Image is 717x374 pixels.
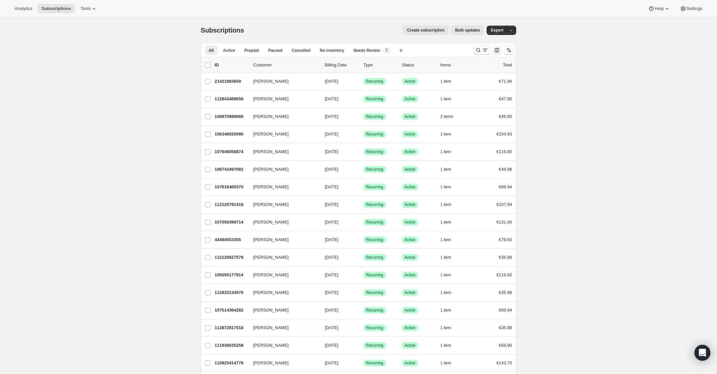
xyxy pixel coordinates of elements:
span: €131.80 [497,220,512,225]
div: Open Intercom Messenger [694,345,710,361]
span: [PERSON_NAME] [253,131,289,138]
button: 1 item [440,288,459,297]
span: €104.93 [497,132,512,137]
button: 1 item [440,270,459,280]
button: 1 item [440,218,459,227]
span: €69.90 [499,343,512,348]
span: 1 item [440,237,451,242]
span: Active [405,149,416,154]
button: 1 item [440,77,459,86]
span: [PERSON_NAME] [253,325,289,331]
span: [DATE] [325,220,339,225]
button: 1 item [440,182,459,192]
p: 105050177914 [215,272,248,278]
span: Recurring [366,149,383,154]
span: €71.96 [499,79,512,84]
span: 1 item [440,343,451,348]
button: 1 item [440,235,459,244]
span: Active [405,325,416,330]
span: Active [405,272,416,278]
span: €143.70 [497,360,512,365]
button: 1 item [440,147,459,156]
button: 1 item [440,94,459,104]
span: Recurring [366,132,383,137]
span: Recurring [366,114,383,119]
p: 107646058874 [215,148,248,155]
button: Bulk updates [451,26,484,35]
button: 1 item [440,341,459,350]
span: Recurring [366,308,383,313]
span: 1 item [440,79,451,84]
div: 107616469370[PERSON_NAME][DATE]SuccessRecurringSuccessActive1 item€89.94 [215,182,512,192]
button: [PERSON_NAME] [249,305,316,316]
span: €89.94 [499,184,512,189]
p: 21421883659 [215,78,248,85]
button: 1 item [440,165,459,174]
button: [PERSON_NAME] [249,323,316,333]
span: Tools [80,6,91,11]
span: Recurring [366,167,383,172]
span: Subscriptions [201,27,244,34]
span: Active [405,167,416,172]
span: Active [405,360,416,366]
div: Type [363,62,397,68]
button: Subscriptions [38,4,75,13]
span: [DATE] [325,272,339,277]
span: Active [405,308,416,313]
button: [PERSON_NAME] [249,94,316,104]
span: Subscriptions [41,6,71,11]
button: [PERSON_NAME] [249,146,316,157]
span: [PERSON_NAME] [253,96,289,102]
button: [PERSON_NAME] [249,164,316,175]
p: 107616469370 [215,184,248,190]
button: Create subscription [403,26,448,35]
div: 112833134970[PERSON_NAME][DATE]SuccessRecurringSuccessActive1 item€35.98 [215,288,512,297]
button: [PERSON_NAME] [249,270,316,280]
span: Paused [268,48,282,53]
span: Active [405,114,416,119]
span: [DATE] [325,149,339,154]
span: 1 item [440,167,451,172]
span: €107.94 [497,202,512,207]
p: Total [503,62,512,68]
div: 110925414778[PERSON_NAME][DATE]SuccessRecurringSuccessActive1 item€143.70 [215,358,512,368]
span: Recurring [366,96,383,102]
span: 1 item [440,132,451,137]
div: IDCustomerBilling DateTypeStatusItemsTotal [215,62,512,68]
span: [PERSON_NAME] [253,342,289,349]
p: 44494553355 [215,236,248,243]
span: Recurring [366,360,383,366]
div: 106743497082[PERSON_NAME][DATE]SuccessRecurringSuccessActive1 item€49.98 [215,165,512,174]
span: [DATE] [325,325,339,330]
button: Help [644,4,674,13]
p: 106743497082 [215,166,248,173]
button: 1 item [440,306,459,315]
span: [DATE] [325,360,339,365]
span: [DATE] [325,202,339,207]
span: Active [405,237,416,242]
div: 105050177914[PERSON_NAME][DATE]SuccessRecurringSuccessActive1 item€119.80 [215,270,512,280]
span: Recurring [366,79,383,84]
button: [PERSON_NAME] [249,129,316,140]
span: [PERSON_NAME] [253,272,289,278]
p: 111936635258 [215,342,248,349]
span: [DATE] [325,237,339,242]
button: 1 item [440,358,459,368]
p: 107514364282 [215,307,248,314]
span: €49.98 [499,167,512,172]
button: 1 item [440,200,459,209]
div: 112843489658[PERSON_NAME][DATE]SuccessRecurringSuccessActive1 item€47.90 [215,94,512,104]
span: [DATE] [325,96,339,101]
span: [DATE] [325,255,339,260]
span: [PERSON_NAME] [253,113,289,120]
button: [PERSON_NAME] [249,217,316,228]
span: All [209,48,214,53]
span: 1 item [440,220,451,225]
span: 1 item [440,255,451,260]
p: Billing Date [325,62,358,68]
p: 106348020090 [215,131,248,138]
span: Active [405,96,416,102]
span: Recurring [366,255,383,260]
p: 110925414778 [215,360,248,366]
button: [PERSON_NAME] [249,252,316,263]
